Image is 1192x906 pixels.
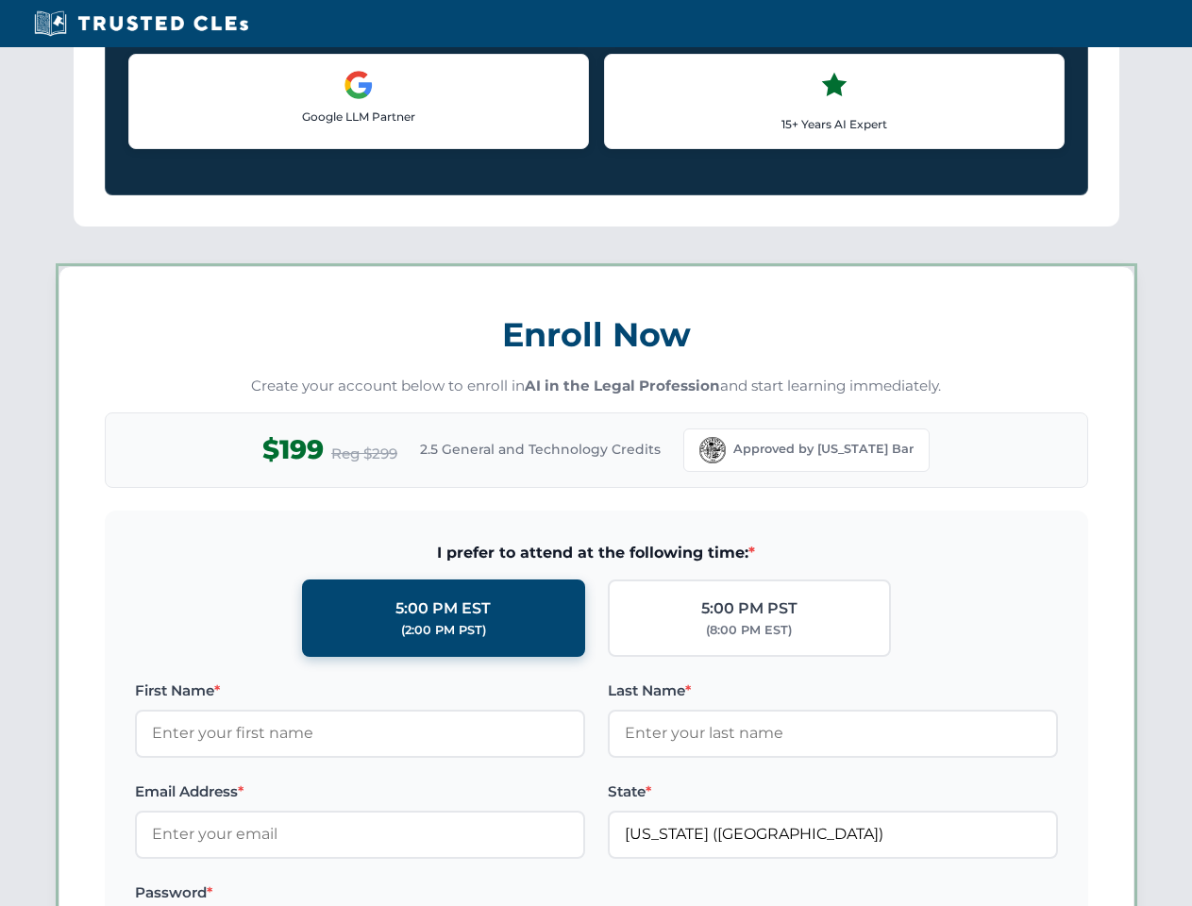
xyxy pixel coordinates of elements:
span: I prefer to attend at the following time: [135,541,1058,565]
div: 5:00 PM EST [395,596,491,621]
input: Enter your first name [135,710,585,757]
p: Google LLM Partner [144,108,573,126]
div: (2:00 PM PST) [401,621,486,640]
strong: AI in the Legal Profession [525,377,720,394]
label: Last Name [608,679,1058,702]
span: $199 [262,428,324,471]
img: Google [344,70,374,100]
span: Approved by [US_STATE] Bar [733,440,914,459]
img: Trusted CLEs [28,9,254,38]
p: Create your account below to enroll in and start learning immediately. [105,376,1088,397]
p: 15+ Years AI Expert [620,115,1049,133]
span: 2.5 General and Technology Credits [420,439,661,460]
label: Password [135,881,585,904]
label: First Name [135,679,585,702]
input: Enter your last name [608,710,1058,757]
label: Email Address [135,780,585,803]
img: Florida Bar [699,437,726,463]
input: Enter your email [135,811,585,858]
label: State [608,780,1058,803]
span: Reg $299 [331,443,397,465]
div: 5:00 PM PST [701,596,797,621]
div: (8:00 PM EST) [706,621,792,640]
input: Florida (FL) [608,811,1058,858]
h3: Enroll Now [105,305,1088,364]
